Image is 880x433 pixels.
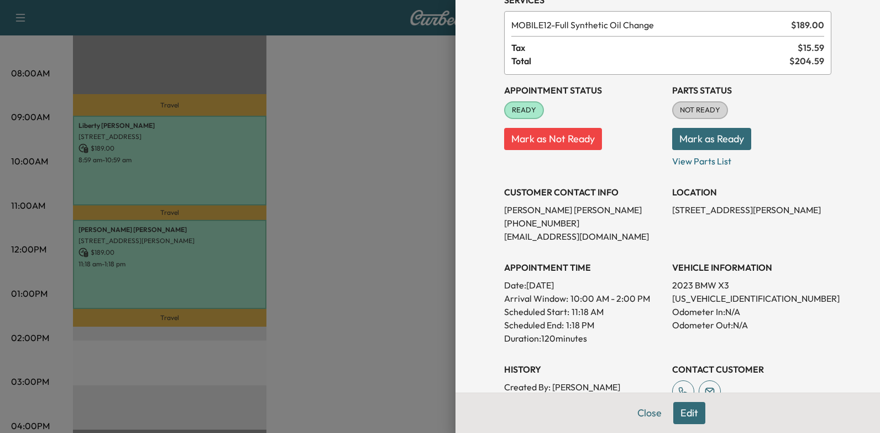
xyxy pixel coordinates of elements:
p: Duration: 120 minutes [504,332,663,345]
p: Odometer In: N/A [672,305,831,318]
p: Arrival Window: [504,292,663,305]
button: Mark as Not Ready [504,128,602,150]
p: 2023 BMW X3 [672,279,831,292]
button: Edit [673,402,705,424]
p: [STREET_ADDRESS][PERSON_NAME] [672,203,831,216]
span: Full Synthetic Oil Change [511,18,787,32]
p: Date: [DATE] [504,279,663,292]
button: Mark as Ready [672,128,751,150]
h3: Parts Status [672,84,831,97]
span: Tax [511,41,798,54]
p: [PHONE_NUMBER] [504,216,663,230]
h3: LOCATION [672,185,831,199]
span: NOT READY [673,105,727,116]
p: Scheduled Start: [504,305,569,318]
p: Odometer Out: N/A [672,318,831,332]
span: READY [505,105,543,116]
p: Created By : [PERSON_NAME] [504,380,663,394]
h3: VEHICLE INFORMATION [672,261,831,274]
p: 1:18 PM [566,318,594,332]
h3: CONTACT CUSTOMER [672,363,831,376]
p: [EMAIL_ADDRESS][DOMAIN_NAME] [504,230,663,243]
p: [PERSON_NAME] [PERSON_NAME] [504,203,663,216]
span: $ 189.00 [791,18,824,32]
span: Total [511,54,789,68]
h3: CUSTOMER CONTACT INFO [504,185,663,199]
h3: APPOINTMENT TIME [504,261,663,274]
p: View Parts List [672,150,831,168]
h3: History [504,363,663,376]
span: $ 204.59 [789,54,824,68]
p: Scheduled End: [504,318,564,332]
span: $ 15.59 [798,41,824,54]
button: Close [630,402,669,424]
p: 11:18 AM [572,305,604,318]
span: 10:00 AM - 2:00 PM [570,292,650,305]
h3: Appointment Status [504,84,663,97]
p: [US_VEHICLE_IDENTIFICATION_NUMBER] [672,292,831,305]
